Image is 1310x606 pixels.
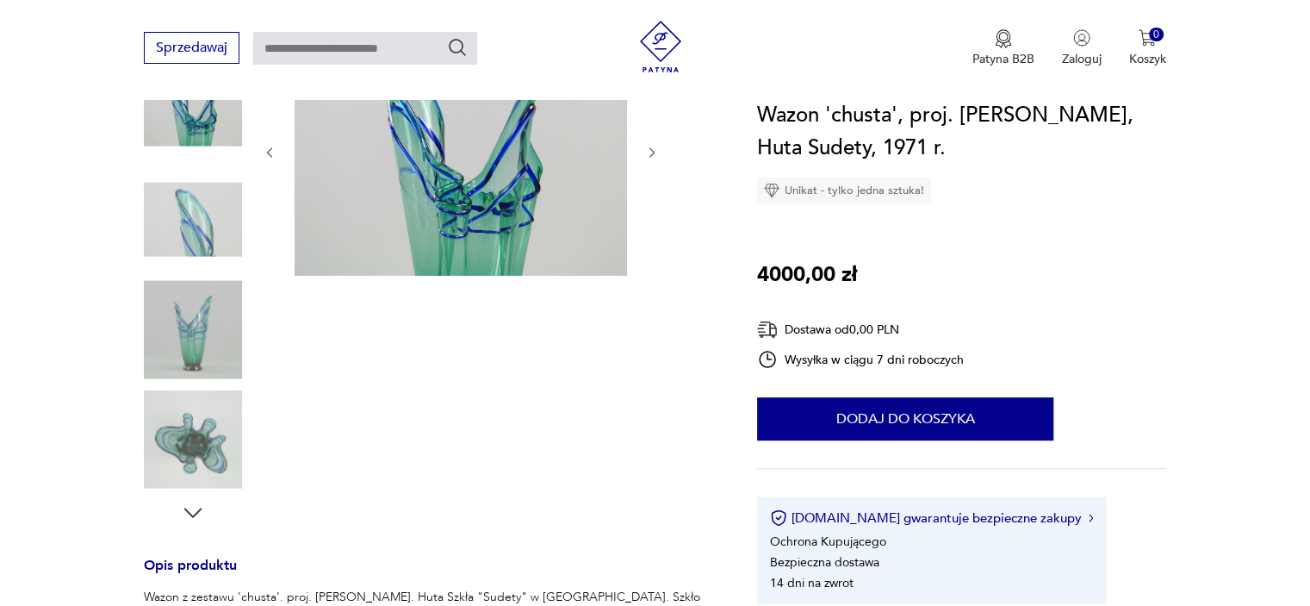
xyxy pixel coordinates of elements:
[144,280,242,378] img: Zdjęcie produktu Wazon 'chusta', proj. Z. Horbowy, Huta Sudety, 1971 r.
[757,178,931,203] div: Unikat - tylko jedna sztuka!
[770,534,886,550] li: Ochrona Kupującego
[770,509,787,527] img: Ikona certyfikatu
[144,390,242,489] img: Zdjęcie produktu Wazon 'chusta', proj. Z. Horbowy, Huta Sudety, 1971 r.
[635,21,686,72] img: Patyna - sklep z meblami i dekoracjami vintage
[770,575,854,591] li: 14 dni na zwrot
[447,37,468,58] button: Szukaj
[1129,29,1166,67] button: 0Koszyk
[144,60,242,159] img: Zdjęcie produktu Wazon 'chusta', proj. Z. Horbowy, Huta Sudety, 1971 r.
[770,509,1093,527] button: [DOMAIN_NAME] gwarantuje bezpieczne zakupy
[1089,514,1094,522] img: Ikona strzałki w prawo
[1062,51,1102,67] p: Zaloguj
[972,29,1034,67] a: Ikona medaluPatyna B2B
[972,29,1034,67] button: Patyna B2B
[144,560,716,589] h3: Opis produktu
[757,99,1166,165] h1: Wazon 'chusta', proj. [PERSON_NAME], Huta Sudety, 1971 r.
[757,319,964,340] div: Dostawa od 0,00 PLN
[1139,29,1156,47] img: Ikona koszyka
[995,29,1012,48] img: Ikona medalu
[144,171,242,269] img: Zdjęcie produktu Wazon 'chusta', proj. Z. Horbowy, Huta Sudety, 1971 r.
[1062,29,1102,67] button: Zaloguj
[1073,29,1090,47] img: Ikonka użytkownika
[144,43,239,55] a: Sprzedawaj
[1129,51,1166,67] p: Koszyk
[764,183,779,198] img: Ikona diamentu
[757,319,778,340] img: Ikona dostawy
[144,32,239,64] button: Sprzedawaj
[295,26,627,276] img: Zdjęcie produktu Wazon 'chusta', proj. Z. Horbowy, Huta Sudety, 1971 r.
[757,397,1053,440] button: Dodaj do koszyka
[1149,28,1164,42] div: 0
[972,51,1034,67] p: Patyna B2B
[757,259,857,291] p: 4000,00 zł
[757,349,964,370] div: Wysyłka w ciągu 7 dni roboczych
[770,554,879,571] li: Bezpieczna dostawa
